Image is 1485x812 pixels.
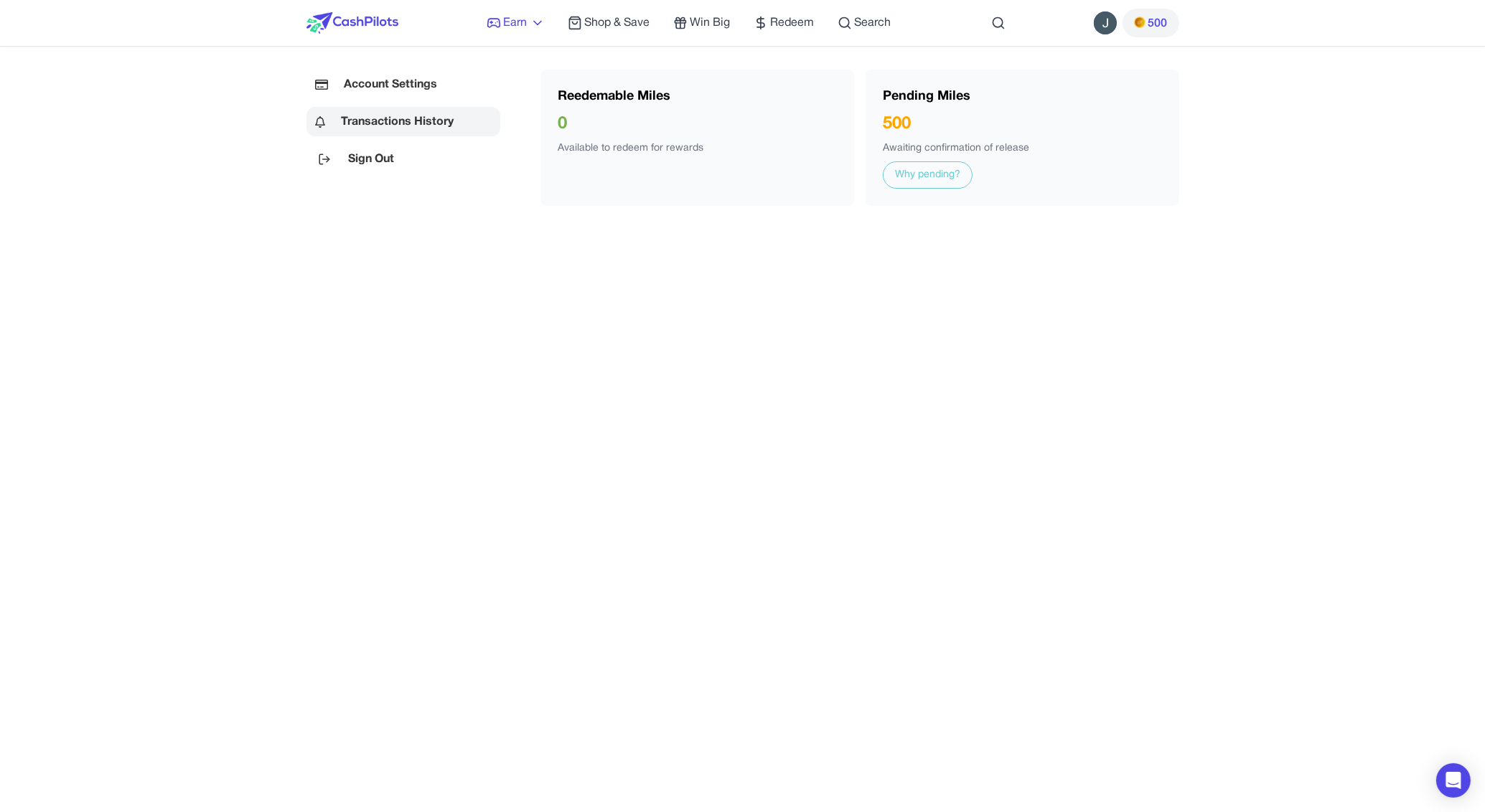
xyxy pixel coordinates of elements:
a: Win Big [673,14,731,32]
a: Search [838,14,891,32]
span: Earn [504,14,528,32]
img: PMs [1134,16,1146,28]
button: PMs500 [1123,9,1179,37]
span: Search [855,14,891,32]
span: Redeem [771,14,815,32]
span: Shop & Save [585,14,650,32]
div: Pending Miles [883,87,1162,107]
div: Available to redeem for rewards [558,141,838,156]
div: 500 [883,113,1162,136]
div: Reedemable Miles [558,87,838,107]
div: Open Intercom Messenger [1436,763,1471,798]
span: 500 [1148,15,1168,32]
div: Awaiting confirmation of release [883,141,1162,156]
img: CashPilots Logo [306,12,398,34]
a: Sign Out [306,144,500,174]
a: Account Settings [306,70,500,99]
a: Shop & Save [568,14,650,32]
a: Earn [487,14,545,32]
span: Win Big [690,14,731,32]
a: Why pending? [883,161,973,189]
a: Redeem [754,14,815,32]
div: 0 [558,113,838,136]
a: Transactions History [306,107,500,136]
